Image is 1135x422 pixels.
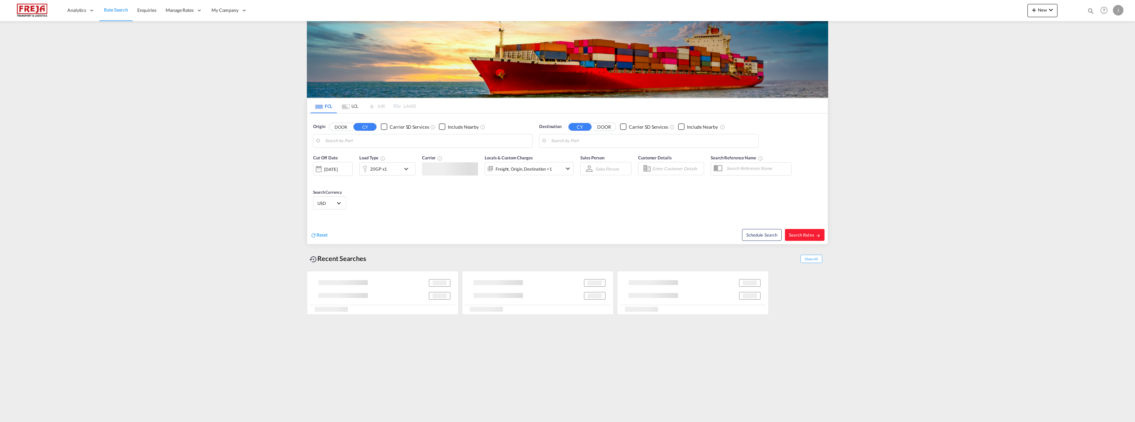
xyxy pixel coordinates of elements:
div: Origin DOOR CY Checkbox No InkUnchecked: Search for CY (Container Yard) services for all selected... [307,114,828,244]
md-icon: icon-magnify [1087,7,1094,15]
span: Origin [313,123,325,130]
div: J [1113,5,1123,16]
md-icon: Unchecked: Search for CY (Container Yard) services for all selected carriers.Checked : Search for... [430,124,436,130]
md-checkbox: Checkbox No Ink [381,123,429,130]
input: Search Reference Name [723,163,791,173]
span: Locals & Custom Charges [485,155,533,160]
input: Search by Port [551,136,755,146]
div: [DATE] [313,162,353,176]
span: Carrier [422,155,442,160]
md-checkbox: Checkbox No Ink [678,123,718,130]
span: Show All [800,255,822,263]
md-icon: icon-backup-restore [309,255,317,263]
div: 20GP x1icon-chevron-down [359,162,415,176]
div: icon-refreshReset [310,232,328,239]
md-icon: icon-chevron-down [564,165,572,173]
button: DOOR [329,123,352,131]
button: CY [568,123,592,131]
md-icon: icon-plus 400-fg [1030,6,1038,14]
span: Manage Rates [166,7,194,14]
button: Note: By default Schedule search will only considerorigin ports, destination ports and cut off da... [742,229,782,241]
button: DOOR [593,123,616,131]
md-icon: The selected Trucker/Carrierwill be displayed in the rate results If the rates are from another f... [437,156,442,161]
span: Search Currency [313,190,342,195]
md-icon: Unchecked: Ignores neighbouring ports when fetching rates.Checked : Includes neighbouring ports w... [720,124,725,130]
md-icon: icon-information-outline [380,156,385,161]
md-icon: icon-refresh [310,232,316,238]
md-tab-item: FCL [310,99,337,113]
md-icon: Unchecked: Search for CY (Container Yard) services for all selected carriers.Checked : Search for... [669,124,675,130]
span: Search Rates [789,232,821,238]
md-checkbox: Checkbox No Ink [620,123,668,130]
div: Carrier SD Services [629,124,668,130]
span: USD [317,200,336,206]
button: CY [353,123,376,131]
span: Help [1098,5,1110,16]
img: LCL+%26+FCL+BACKGROUND.png [307,21,828,98]
span: Destination [539,123,562,130]
md-datepicker: Select [313,175,318,184]
span: Load Type [359,155,385,160]
span: Sales Person [580,155,604,160]
span: Rate Search [104,7,128,13]
div: Recent Searches [307,251,369,266]
div: Carrier SD Services [390,124,429,130]
div: icon-magnify [1087,7,1094,17]
md-icon: icon-chevron-down [402,165,413,173]
md-checkbox: Checkbox No Ink [439,123,479,130]
button: Search Ratesicon-arrow-right [785,229,825,241]
input: Enter Customer Details [652,164,702,174]
span: New [1030,7,1055,13]
img: 586607c025bf11f083711d99603023e7.png [10,3,54,18]
span: Search Reference Name [711,155,763,160]
div: Freight Origin Destination Factory Stuffingicon-chevron-down [485,162,574,175]
span: Reset [316,232,328,238]
div: Help [1098,5,1113,16]
span: Customer Details [638,155,671,160]
md-icon: icon-arrow-right [816,233,821,238]
span: Cut Off Date [313,155,338,160]
span: My Company [211,7,239,14]
md-pagination-wrapper: Use the left and right arrow keys to navigate between tabs [310,99,416,113]
span: Enquiries [137,7,156,13]
div: Freight Origin Destination Factory Stuffing [496,164,552,174]
div: Include Nearby [448,124,479,130]
span: Analytics [67,7,86,14]
div: 20GP x1 [370,164,387,174]
md-icon: Your search will be saved by the below given name [758,156,763,161]
md-select: Sales Person [595,164,620,174]
md-tab-item: LCL [337,99,363,113]
button: icon-plus 400-fgNewicon-chevron-down [1027,4,1057,17]
md-icon: Unchecked: Ignores neighbouring ports when fetching rates.Checked : Includes neighbouring ports w... [480,124,485,130]
md-select: Select Currency: $ USDUnited States Dollar [317,198,342,208]
div: Include Nearby [687,124,718,130]
md-icon: icon-chevron-down [1047,6,1055,14]
div: [DATE] [324,166,338,172]
input: Search by Port [325,136,529,146]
